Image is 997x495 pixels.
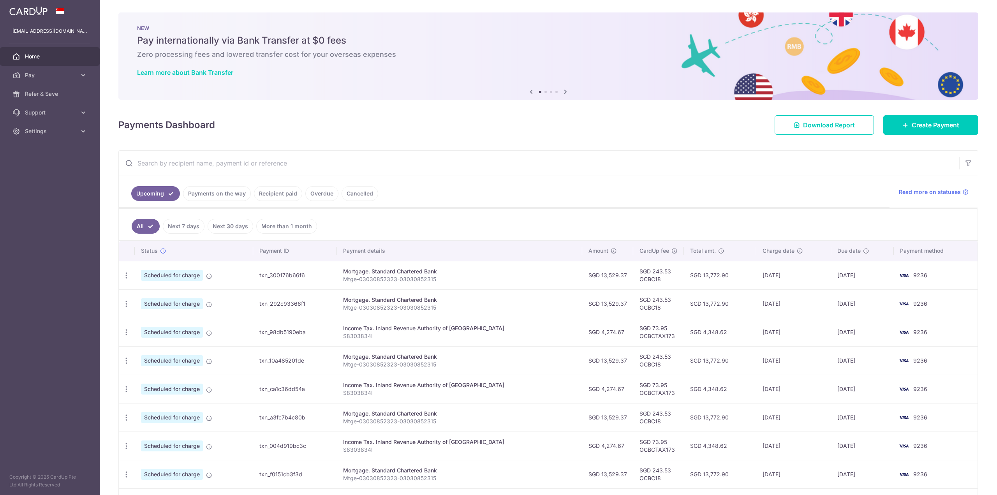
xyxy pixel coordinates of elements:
span: Settings [25,127,76,135]
span: Status [141,247,158,255]
td: SGD 13,772.90 [684,346,756,375]
span: Home [25,53,76,60]
td: SGD 243.53 OCBC18 [633,403,684,432]
a: Create Payment [883,115,978,135]
a: Next 30 days [208,219,253,234]
span: CardUp fee [639,247,669,255]
td: [DATE] [831,346,894,375]
img: Bank Card [896,441,912,451]
span: Total amt. [690,247,716,255]
td: SGD 4,348.62 [684,375,756,403]
div: Mortgage. Standard Chartered Bank [343,268,576,275]
td: txn_004d919bc3c [253,432,337,460]
span: Scheduled for charge [141,355,203,366]
td: SGD 13,772.90 [684,403,756,432]
div: Mortgage. Standard Chartered Bank [343,353,576,361]
td: txn_292c93366f1 [253,289,337,318]
a: Learn more about Bank Transfer [137,69,233,76]
td: SGD 243.53 OCBC18 [633,460,684,488]
img: Bank Card [896,271,912,280]
p: Mtge-03030852323-03030852315 [343,275,576,283]
td: SGD 13,529.37 [582,346,633,375]
img: CardUp [9,6,48,16]
span: Create Payment [912,120,959,130]
p: S8303834I [343,332,576,340]
a: Recipient paid [254,186,302,201]
h5: Pay internationally via Bank Transfer at $0 fees [137,34,960,47]
span: 9236 [913,386,927,392]
td: txn_98db5190eba [253,318,337,346]
img: Bank Card [896,328,912,337]
div: Income Tax. Inland Revenue Authority of [GEOGRAPHIC_DATA] [343,324,576,332]
td: txn_300176b66f6 [253,261,337,289]
td: SGD 4,274.67 [582,375,633,403]
span: 9236 [913,357,927,364]
span: 9236 [913,300,927,307]
div: Mortgage. Standard Chartered Bank [343,296,576,304]
span: 9236 [913,442,927,449]
img: Bank Card [896,299,912,308]
td: SGD 73.95 OCBCTAX173 [633,432,684,460]
td: SGD 243.53 OCBC18 [633,261,684,289]
td: [DATE] [831,375,894,403]
td: txn_10a485201de [253,346,337,375]
span: Charge date [763,247,794,255]
a: All [132,219,160,234]
th: Payment method [894,241,978,261]
p: S8303834I [343,446,576,454]
div: Income Tax. Inland Revenue Authority of [GEOGRAPHIC_DATA] [343,381,576,389]
td: SGD 13,529.37 [582,289,633,318]
a: Payments on the way [183,186,251,201]
span: Scheduled for charge [141,327,203,338]
span: 9236 [913,329,927,335]
p: [EMAIL_ADDRESS][DOMAIN_NAME] [12,27,87,35]
p: Mtge-03030852323-03030852315 [343,304,576,312]
a: Next 7 days [163,219,204,234]
span: Due date [837,247,861,255]
p: Mtge-03030852323-03030852315 [343,361,576,368]
td: [DATE] [756,346,831,375]
img: Bank Card [896,413,912,422]
th: Payment ID [253,241,337,261]
td: [DATE] [756,460,831,488]
img: Bank Card [896,356,912,365]
span: Scheduled for charge [141,440,203,451]
td: SGD 4,274.67 [582,318,633,346]
td: SGD 13,772.90 [684,460,756,488]
td: [DATE] [831,289,894,318]
td: [DATE] [756,403,831,432]
a: Download Report [775,115,874,135]
span: Scheduled for charge [141,412,203,423]
td: SGD 4,348.62 [684,432,756,460]
input: Search by recipient name, payment id or reference [119,151,959,176]
a: More than 1 month [256,219,317,234]
img: Bank Card [896,384,912,394]
h4: Payments Dashboard [118,118,215,132]
td: [DATE] [831,318,894,346]
p: Mtge-03030852323-03030852315 [343,474,576,482]
a: Cancelled [342,186,378,201]
td: [DATE] [756,375,831,403]
td: [DATE] [756,318,831,346]
td: txn_ca1c36dd54a [253,375,337,403]
span: 9236 [913,471,927,477]
td: SGD 73.95 OCBCTAX173 [633,318,684,346]
td: SGD 4,348.62 [684,318,756,346]
td: SGD 13,529.37 [582,460,633,488]
div: Mortgage. Standard Chartered Bank [343,467,576,474]
td: SGD 243.53 OCBC18 [633,289,684,318]
td: SGD 13,772.90 [684,261,756,289]
span: Scheduled for charge [141,384,203,395]
span: Pay [25,71,76,79]
td: txn_f0151cb3f3d [253,460,337,488]
span: Scheduled for charge [141,298,203,309]
td: SGD 4,274.67 [582,432,633,460]
p: Mtge-03030852323-03030852315 [343,417,576,425]
span: Refer & Save [25,90,76,98]
span: 9236 [913,414,927,421]
a: Overdue [305,186,338,201]
td: SGD 13,772.90 [684,289,756,318]
a: Read more on statuses [899,188,969,196]
td: txn_a3fc7b4c80b [253,403,337,432]
span: Amount [588,247,608,255]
